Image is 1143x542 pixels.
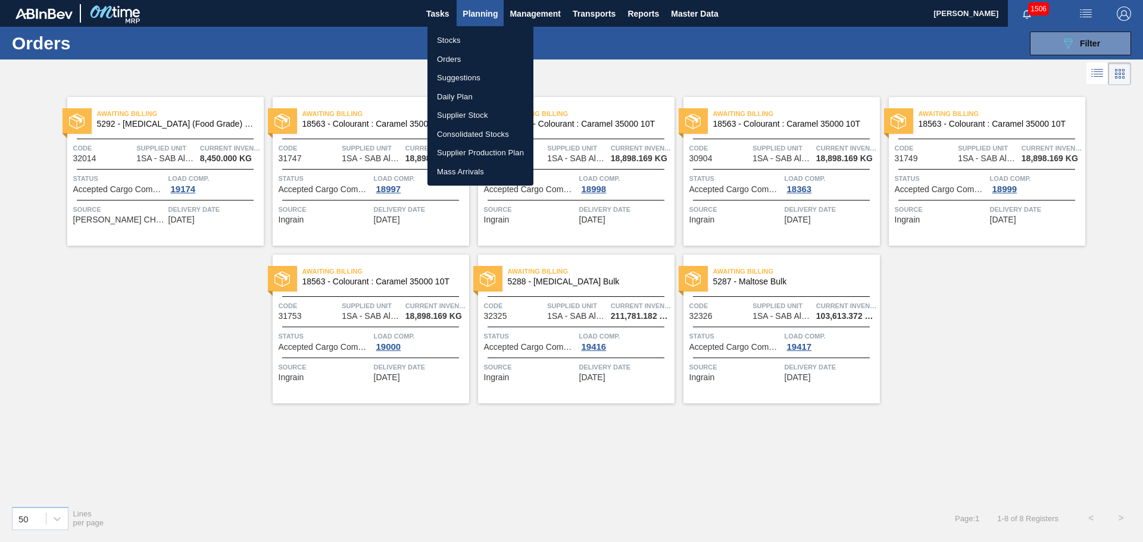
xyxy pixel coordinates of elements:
a: Consolidated Stocks [427,125,533,144]
a: Mass Arrivals [427,162,533,181]
a: Stocks [427,31,533,50]
a: Suggestions [427,68,533,87]
a: Supplier Production Plan [427,143,533,162]
a: Daily Plan [427,87,533,106]
a: Supplier Stock [427,106,533,125]
a: Orders [427,50,533,69]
